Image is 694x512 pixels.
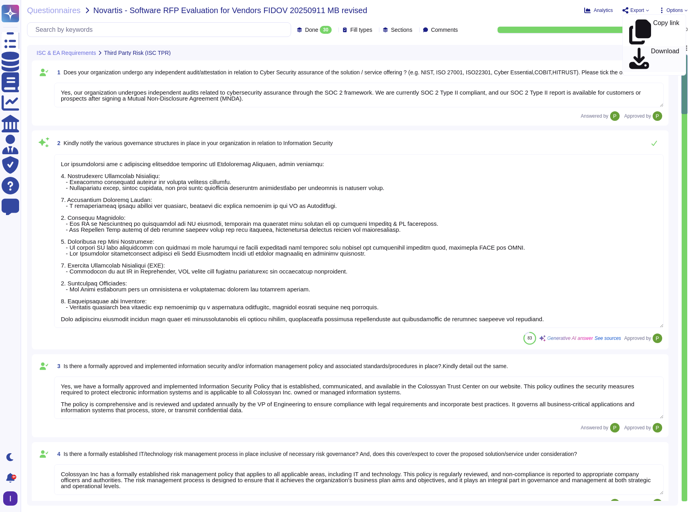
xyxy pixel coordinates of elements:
[64,69,654,76] span: Does your organization undergo any independent audit/attestation in relation to Cyber Security as...
[624,425,651,430] span: Approved by
[653,20,679,45] p: Copy link
[12,475,16,479] div: 9+
[320,26,331,34] div: 30
[64,140,333,146] span: Kindly notify the various governance structures in place in your organization in relation to Info...
[624,336,651,341] span: Approved by
[54,140,60,146] span: 2
[610,111,620,121] img: user
[610,423,620,432] img: user
[623,46,686,72] a: Download
[31,23,291,37] input: Search by keywords
[651,48,679,70] p: Download
[623,18,686,46] a: Copy link
[54,376,664,419] textarea: Yes, we have a formally approved and implemented Information Security Policy that is established,...
[305,27,318,33] span: Done
[527,336,532,340] span: 83
[64,363,508,369] span: Is there a formally approved and implemented information security and/or information management p...
[54,451,60,457] span: 4
[27,6,81,14] span: Questionnaires
[2,490,23,507] button: user
[624,114,651,118] span: Approved by
[581,114,608,118] span: Answered by
[653,499,662,508] img: user
[3,491,17,506] img: user
[64,451,577,457] span: Is there a formally established IT/technology risk management process in place inclusive of neces...
[595,336,621,341] span: See sources
[653,111,662,121] img: user
[594,8,613,13] span: Analytics
[104,50,171,56] span: Third Party Risk (ISC TPR)
[54,363,60,369] span: 3
[391,27,412,33] span: Sections
[610,499,620,508] img: user
[54,83,664,107] textarea: Yes, our organization undergoes independent audits related to cybersecurity assurance through the...
[54,70,60,75] span: 1
[581,425,608,430] span: Answered by
[667,8,683,13] span: Options
[431,27,458,33] span: Comments
[93,6,367,14] span: Novartis - Software RFP Evaluation for Vendors FIDOV 20250911 MB revised
[653,423,662,432] img: user
[54,464,664,495] textarea: Colossyan Inc has a formally established risk management policy that applies to all applicable ar...
[653,334,662,343] img: user
[630,8,644,13] span: Export
[54,154,664,328] textarea: Lor ipsumdolorsi ame c adipiscing elitseddoe temporinc utl Etdoloremag Aliquaen, admin veniamqu: ...
[547,336,593,341] span: Generative AI answer
[37,50,96,56] span: ISC & EA Requirements
[350,27,372,33] span: Fill types
[584,7,613,14] button: Analytics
